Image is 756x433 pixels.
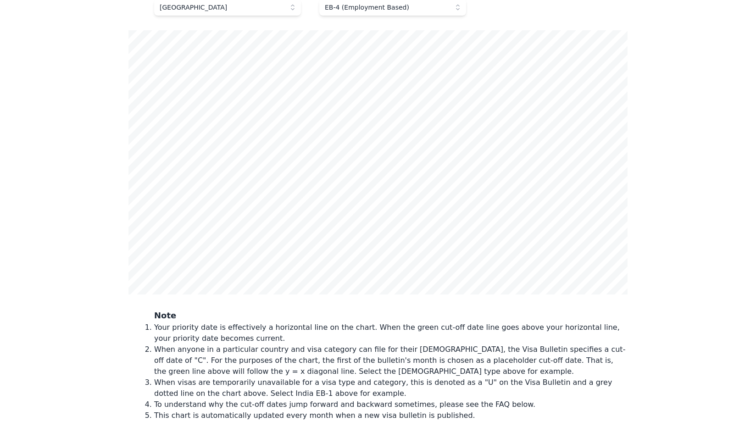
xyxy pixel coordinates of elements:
[154,322,628,344] li: Your priority date is effectively a horizontal line on the chart. When the green cut-off date lin...
[154,377,628,399] li: When visas are temporarily unavailable for a visa type and category, this is denoted as a "U" on ...
[154,309,628,322] h3: Note
[154,410,628,421] li: This chart is automatically updated every month when a new visa bulletin is published.
[325,3,448,12] span: EB-4 (Employment Based)
[154,344,628,377] li: When anyone in a particular country and visa category can file for their [DEMOGRAPHIC_DATA], the ...
[160,3,283,12] span: [GEOGRAPHIC_DATA]
[154,399,628,410] li: To understand why the cut-off dates jump forward and backward sometimes, please see the FAQ below.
